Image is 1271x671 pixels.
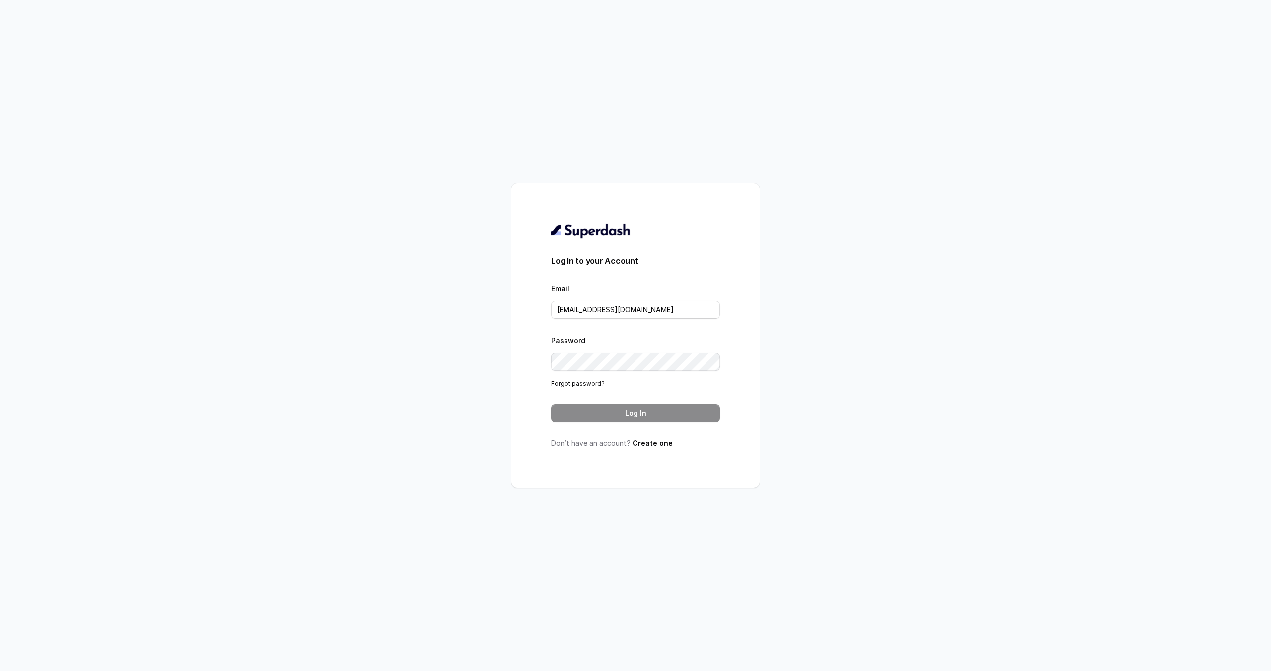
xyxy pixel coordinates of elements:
label: Email [551,284,569,293]
button: Log In [551,404,720,422]
input: youremail@example.com [551,301,720,319]
p: Don’t have an account? [551,438,720,448]
h3: Log In to your Account [551,255,720,267]
a: Forgot password? [551,380,605,387]
a: Create one [633,439,673,447]
label: Password [551,336,585,345]
img: light.svg [551,223,631,239]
